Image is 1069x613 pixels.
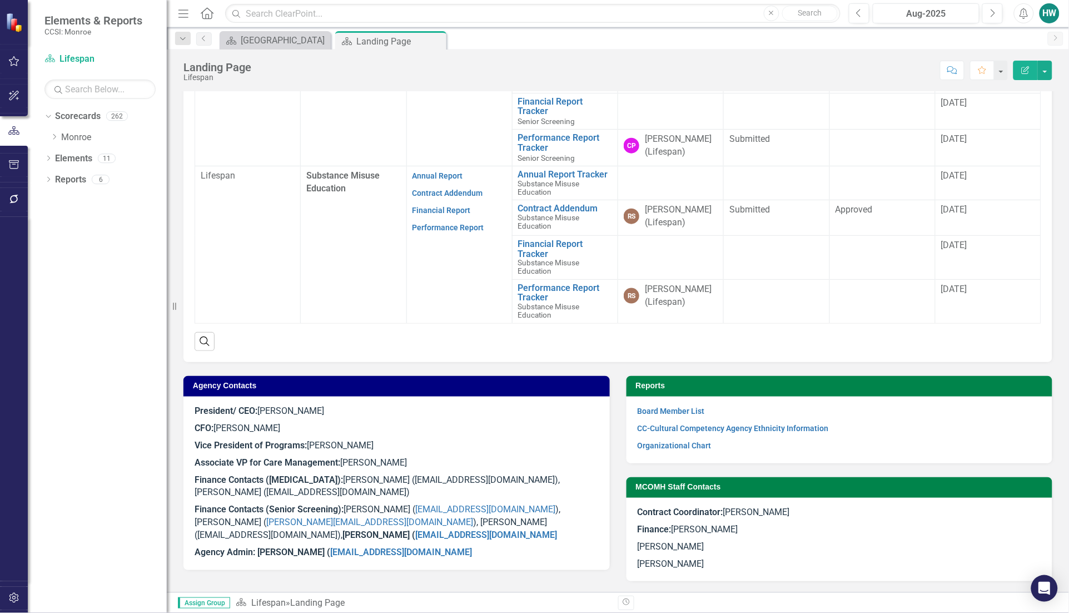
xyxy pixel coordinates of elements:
[512,166,618,200] td: Double-Click to Edit Right Click for Context Menu
[935,236,1041,280] td: Double-Click to Edit
[330,547,472,557] a: [EMAIL_ADDRESS][DOMAIN_NAME]
[195,405,599,420] p: [PERSON_NAME]
[724,200,829,236] td: Double-Click to Edit
[729,204,770,215] span: Submitted
[512,279,618,323] td: Double-Click to Edit Right Click for Context Menu
[195,457,340,468] strong: Associate VP for Care Management:
[342,530,557,540] strong: [PERSON_NAME] (
[195,501,599,544] p: [PERSON_NAME] ( ), [PERSON_NAME] ( ), [PERSON_NAME] ([EMAIL_ADDRESS][DOMAIN_NAME]),
[836,204,873,215] span: Approved
[106,112,128,121] div: 262
[829,130,935,166] td: Double-Click to Edit
[266,517,473,527] a: [PERSON_NAME][EMAIL_ADDRESS][DOMAIN_NAME]
[512,93,618,130] td: Double-Click to Edit Right Click for Context Menu
[638,441,712,450] a: Organizational Chart
[195,440,307,451] strong: Vice President of Programs:
[55,110,101,123] a: Scorecards
[624,209,639,224] div: RS
[92,175,110,184] div: 6
[829,279,935,323] td: Double-Click to Edit
[6,13,25,32] img: ClearPoint Strategy
[638,424,829,433] a: CC-Cultural Competency Agency Ethnicity Information
[195,406,257,416] strong: President/ CEO:
[61,131,167,144] a: Monroe
[724,166,829,200] td: Double-Click to Edit
[412,171,463,180] a: Annual Report
[98,154,116,163] div: 11
[935,130,1041,166] td: Double-Click to Edit
[44,27,142,36] small: CCSI: Monroe
[201,170,295,182] p: Lifespan
[941,134,967,144] span: [DATE]
[1031,575,1058,602] div: Open Intercom Messenger
[222,33,328,47] a: [GEOGRAPHIC_DATA]
[877,7,976,21] div: Aug-2025
[44,14,142,27] span: Elements & Reports
[44,53,156,66] a: Lifespan
[306,170,380,194] span: Substance Misuse Education
[251,597,286,608] a: Lifespan
[941,284,967,294] span: [DATE]
[935,93,1041,130] td: Double-Click to Edit
[195,472,599,502] p: [PERSON_NAME] ([EMAIL_ADDRESS][DOMAIN_NAME]), [PERSON_NAME] ([EMAIL_ADDRESS][DOMAIN_NAME])
[518,204,612,214] a: Contract Addendum
[724,130,829,166] td: Double-Click to Edit
[624,288,639,304] div: RS
[512,200,618,236] td: Double-Click to Edit Right Click for Context Menu
[638,507,790,517] span: [PERSON_NAME]
[195,166,301,323] td: Double-Click to Edit
[290,597,345,608] div: Landing Page
[645,133,718,159] div: [PERSON_NAME] (Lifespan)
[618,93,724,130] td: Double-Click to Edit
[518,179,580,196] span: Substance Misuse Education
[518,302,580,319] span: Substance Misuse Education
[618,200,724,236] td: Double-Click to Edit
[178,597,230,609] span: Assign Group
[406,22,512,166] td: Double-Click to Edit
[941,204,967,215] span: [DATE]
[406,166,512,323] td: Double-Click to Edit
[55,174,86,186] a: Reports
[941,240,967,250] span: [DATE]
[645,283,718,309] div: [PERSON_NAME] (Lifespan)
[724,236,829,280] td: Double-Click to Edit
[782,6,838,21] button: Search
[195,423,213,433] strong: CFO:
[356,34,444,48] div: Landing Page
[183,61,251,73] div: Landing Page
[729,134,770,144] span: Submitted
[829,236,935,280] td: Double-Click to Edit
[873,3,979,23] button: Aug-2025
[241,33,328,47] div: [GEOGRAPHIC_DATA]
[512,236,618,280] td: Double-Click to Edit Right Click for Context Menu
[195,420,599,437] p: [PERSON_NAME]
[518,283,612,303] a: Performance Report Tracker
[518,154,575,162] span: Senior Screening
[935,166,1041,200] td: Double-Click to Edit
[195,547,472,557] strong: Agency Admin: [PERSON_NAME] (
[518,213,580,230] span: Substance Misuse Education
[638,538,1042,556] p: [PERSON_NAME]
[1040,3,1060,23] div: HW
[518,239,612,259] a: Financial Report Tracker
[638,407,705,416] a: Board Member List
[638,521,1042,538] p: [PERSON_NAME]
[618,166,724,200] td: Double-Click to Edit
[415,504,555,515] a: [EMAIL_ADDRESS][DOMAIN_NAME]
[618,236,724,280] td: Double-Click to Edit
[195,22,301,166] td: Double-Click to Edit
[638,556,1042,571] p: [PERSON_NAME]
[512,130,618,166] td: Double-Click to Edit Right Click for Context Menu
[624,138,639,154] div: CP
[935,200,1041,236] td: Double-Click to Edit
[518,97,612,116] a: Financial Report Tracker
[829,200,935,236] td: Double-Click to Edit
[412,189,483,197] a: Contract Addendum
[518,133,612,152] a: Performance Report Tracker
[638,507,723,517] strong: Contract Coordinator:
[195,504,344,515] strong: Finance Contacts (Senior Screening):
[829,166,935,200] td: Double-Click to Edit
[935,279,1041,323] td: Double-Click to Edit
[415,530,557,540] a: [EMAIL_ADDRESS][DOMAIN_NAME]
[638,524,672,535] strong: Finance:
